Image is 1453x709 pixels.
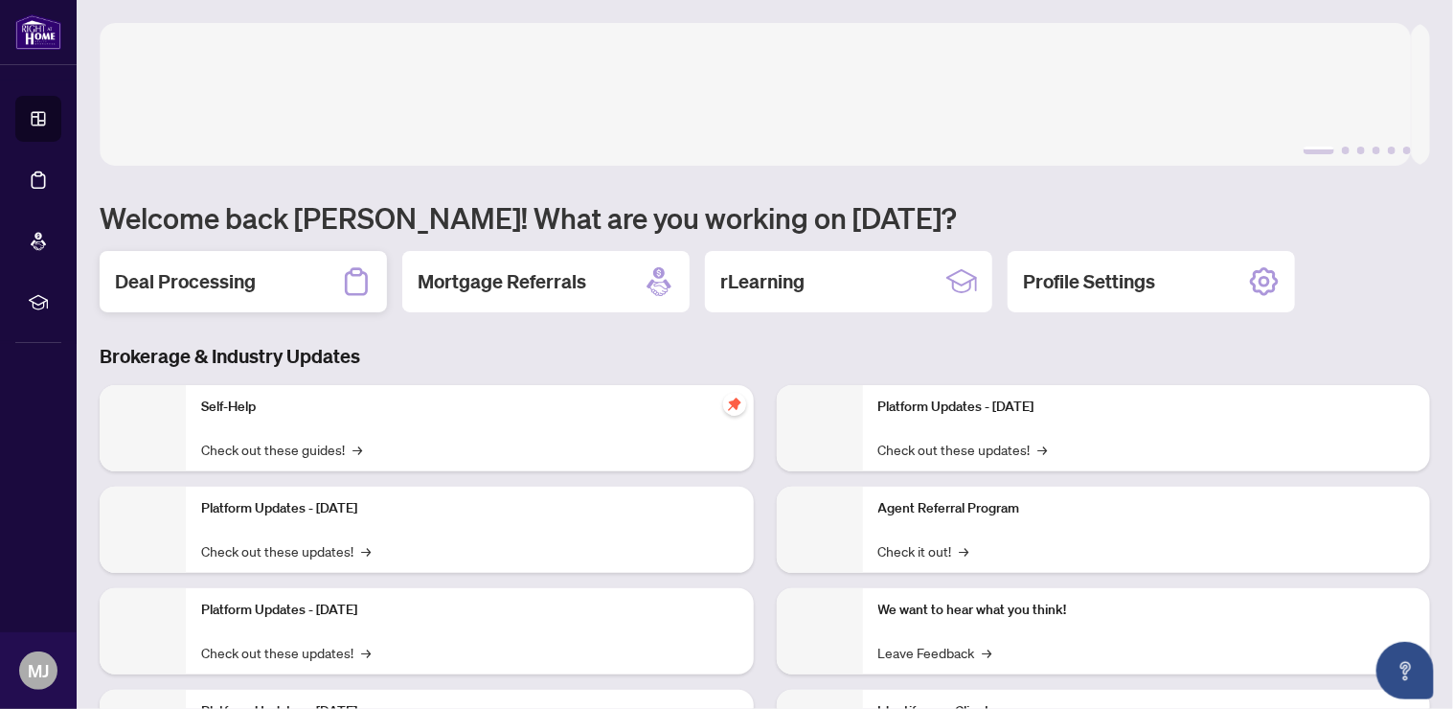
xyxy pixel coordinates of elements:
[1403,147,1411,154] button: 6
[878,498,1416,519] p: Agent Referral Program
[100,343,1430,370] h3: Brokerage & Industry Updates
[878,540,969,561] a: Check it out!→
[418,268,586,295] h2: Mortgage Referrals
[1023,268,1155,295] h2: Profile Settings
[1388,147,1396,154] button: 5
[15,14,61,50] img: logo
[960,540,969,561] span: →
[777,398,863,458] img: Platform Updates - June 23, 2025
[1304,147,1334,154] button: 1
[100,601,186,661] img: Platform Updates - July 21, 2025
[1373,147,1380,154] button: 4
[201,397,738,418] p: Self-Help
[100,199,1430,236] h1: Welcome back [PERSON_NAME]! What are you working on [DATE]?
[201,439,362,460] a: Check out these guides!→
[777,503,863,556] img: Agent Referral Program
[878,642,992,663] a: Leave Feedback→
[878,600,1416,621] p: We want to hear what you think!
[100,23,1411,166] img: Slide 0
[100,385,186,471] img: Self-Help
[201,498,738,519] p: Platform Updates - [DATE]
[361,540,371,561] span: →
[28,657,49,684] span: MJ
[115,268,256,295] h2: Deal Processing
[201,600,738,621] p: Platform Updates - [DATE]
[361,642,371,663] span: →
[983,642,992,663] span: →
[1376,642,1434,699] button: Open asap
[201,540,371,561] a: Check out these updates!→
[720,268,805,295] h2: rLearning
[723,393,746,416] span: pushpin
[878,397,1416,418] p: Platform Updates - [DATE]
[100,499,186,560] img: Platform Updates - September 16, 2025
[201,642,371,663] a: Check out these updates!→
[878,439,1048,460] a: Check out these updates!→
[1038,439,1048,460] span: →
[1357,147,1365,154] button: 3
[1342,147,1350,154] button: 2
[352,439,362,460] span: →
[777,588,863,675] img: We want to hear what you think!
